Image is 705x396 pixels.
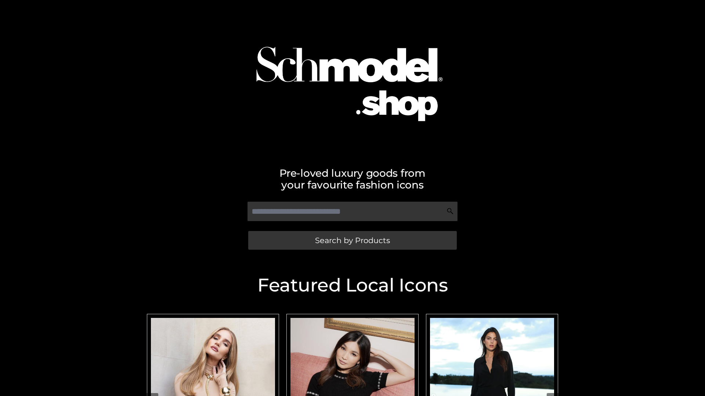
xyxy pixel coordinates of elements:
a: Search by Products [248,231,457,250]
h2: Pre-loved luxury goods from your favourite fashion icons [143,167,562,191]
span: Search by Products [315,236,390,244]
h2: Featured Local Icons​ [143,276,562,294]
img: Search Icon [446,208,454,215]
